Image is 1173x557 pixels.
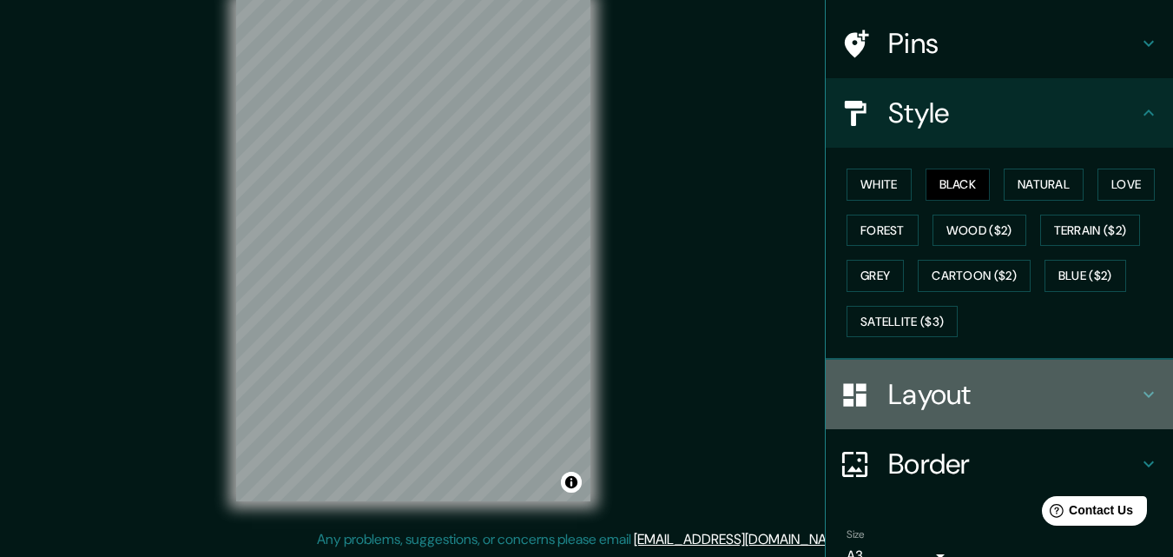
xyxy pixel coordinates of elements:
[826,78,1173,148] div: Style
[847,215,919,247] button: Forest
[826,360,1173,429] div: Layout
[926,169,991,201] button: Black
[561,472,582,493] button: Toggle attribution
[918,260,1031,292] button: Cartoon ($2)
[826,429,1173,499] div: Border
[847,306,958,338] button: Satellite ($3)
[1040,215,1141,247] button: Terrain ($2)
[847,527,865,542] label: Size
[1018,489,1154,538] iframe: Help widget launcher
[1044,260,1126,292] button: Blue ($2)
[847,260,904,292] button: Grey
[888,96,1138,130] h4: Style
[888,26,1138,61] h4: Pins
[317,529,851,550] p: Any problems, suggestions, or concerns please email .
[634,530,848,548] a: [EMAIL_ADDRESS][DOMAIN_NAME]
[888,377,1138,412] h4: Layout
[826,9,1173,78] div: Pins
[1097,169,1155,201] button: Love
[888,447,1138,481] h4: Border
[1004,169,1084,201] button: Natural
[847,169,912,201] button: White
[932,215,1026,247] button: Wood ($2)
